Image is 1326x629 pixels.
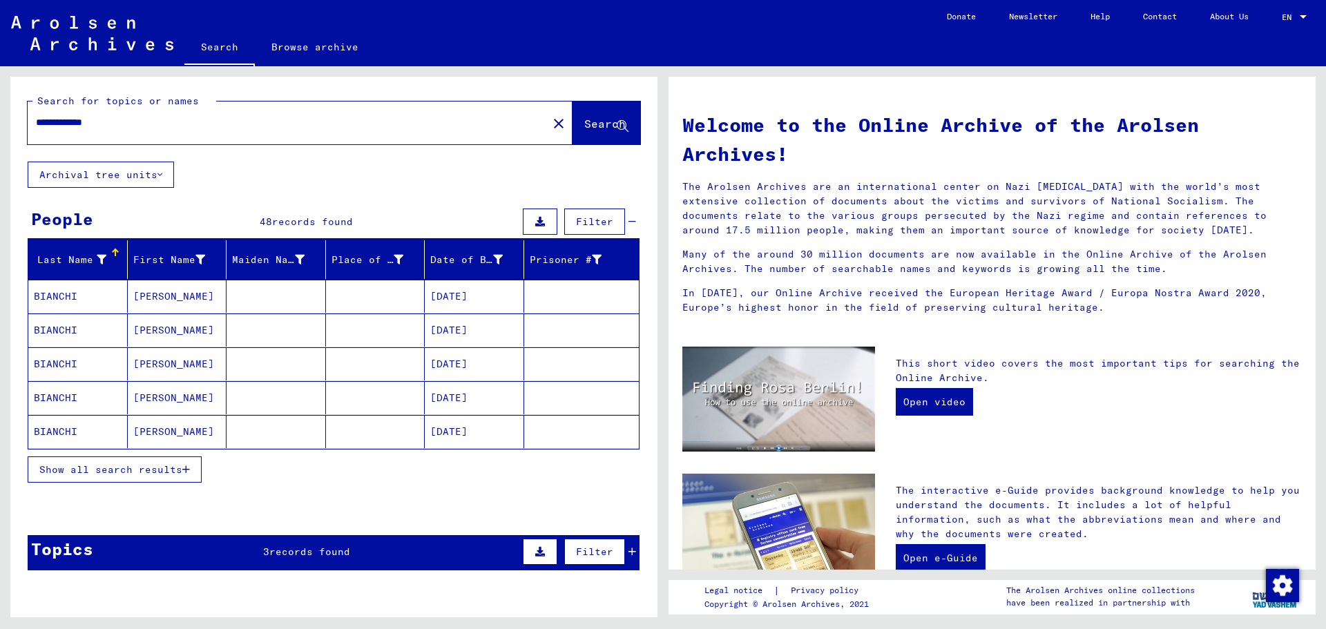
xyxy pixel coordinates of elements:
span: Filter [576,545,613,558]
div: Last Name [34,253,106,267]
p: Copyright © Arolsen Archives, 2021 [704,598,875,610]
p: have been realized in partnership with [1006,597,1195,609]
mat-cell: BIANCHI [28,347,128,380]
button: Filter [564,539,625,565]
mat-header-cell: Date of Birth [425,240,524,279]
a: Privacy policy [780,583,875,598]
span: 48 [260,215,272,228]
div: Change consent [1265,568,1298,601]
a: Legal notice [704,583,773,598]
img: yv_logo.png [1249,579,1301,614]
mat-cell: [PERSON_NAME] [128,313,227,347]
mat-cell: [DATE] [425,381,524,414]
div: Date of Birth [430,253,503,267]
div: People [31,206,93,231]
div: Place of Birth [331,253,404,267]
div: First Name [133,249,227,271]
button: Clear [545,109,573,137]
span: 3 [263,545,269,558]
p: This short video covers the most important tips for searching the Online Archive. [896,356,1302,385]
mat-cell: [DATE] [425,415,524,448]
mat-cell: [PERSON_NAME] [128,280,227,313]
p: In [DATE], our Online Archive received the European Heritage Award / Europa Nostra Award 2020, Eu... [682,286,1302,315]
mat-cell: BIANCHI [28,381,128,414]
p: The Arolsen Archives are an international center on Nazi [MEDICAL_DATA] with the world’s most ext... [682,180,1302,238]
span: Show all search results [39,463,182,476]
button: Search [573,101,640,144]
mat-header-cell: First Name [128,240,227,279]
mat-cell: [PERSON_NAME] [128,381,227,414]
div: Place of Birth [331,249,425,271]
div: Maiden Name [232,249,325,271]
span: EN [1282,12,1297,22]
span: records found [272,215,353,228]
p: The interactive e-Guide provides background knowledge to help you understand the documents. It in... [896,483,1302,541]
mat-cell: [PERSON_NAME] [128,347,227,380]
div: Date of Birth [430,249,523,271]
p: The Arolsen Archives online collections [1006,584,1195,597]
div: Prisoner # [530,253,602,267]
mat-cell: [PERSON_NAME] [128,415,227,448]
a: Browse archive [255,30,375,64]
a: Open video [896,388,973,416]
mat-cell: [DATE] [425,280,524,313]
img: video.jpg [682,347,875,452]
mat-header-cell: Place of Birth [326,240,425,279]
button: Archival tree units [28,162,174,188]
mat-header-cell: Prisoner # [524,240,640,279]
div: First Name [133,253,206,267]
mat-cell: [DATE] [425,347,524,380]
img: Change consent [1266,569,1299,602]
h1: Welcome to the Online Archive of the Arolsen Archives! [682,110,1302,168]
button: Show all search results [28,456,202,483]
mat-header-cell: Maiden Name [227,240,326,279]
div: Prisoner # [530,249,623,271]
mat-cell: BIANCHI [28,280,128,313]
img: Arolsen_neg.svg [11,16,173,50]
button: Filter [564,209,625,235]
mat-cell: BIANCHI [28,313,128,347]
div: Topics [31,536,93,561]
div: Maiden Name [232,253,305,267]
img: eguide.jpg [682,474,875,602]
mat-cell: BIANCHI [28,415,128,448]
div: | [704,583,875,598]
mat-label: Search for topics or names [37,95,199,107]
a: Search [184,30,255,66]
mat-cell: [DATE] [425,313,524,347]
div: Last Name [34,249,127,271]
span: records found [269,545,350,558]
p: Many of the around 30 million documents are now available in the Online Archive of the Arolsen Ar... [682,247,1302,276]
mat-header-cell: Last Name [28,240,128,279]
span: Search [584,117,626,130]
mat-icon: close [550,115,567,132]
span: Filter [576,215,613,228]
a: Open e-Guide [896,544,986,572]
